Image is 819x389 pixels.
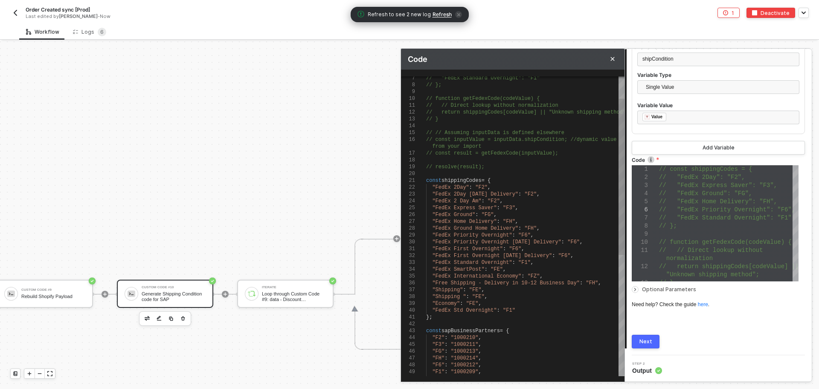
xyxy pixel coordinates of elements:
[659,214,792,221] span: // "FedEx Standard Overnight": "F1"
[357,11,364,18] span: icon-exclamation
[580,239,583,245] span: ,
[401,150,415,157] div: 17
[632,301,805,308] div: Need help? Check the guide .
[503,307,515,313] span: "F1"
[717,8,740,18] button: 1
[426,109,580,115] span: // return shippingCodes[codeValue] || "Unknown s
[401,369,415,375] div: 49
[426,164,485,170] span: // resolve(result);
[659,206,795,213] span: // "FedEx Priority Overnight": "F6",
[426,82,441,88] span: // };
[497,219,500,225] span: :
[515,205,518,211] span: ,
[401,328,415,334] div: 43
[632,222,648,230] div: 8
[518,191,521,197] span: :
[432,232,512,238] span: "FedEx Priority Overnight"
[637,71,799,79] label: Variable Type
[632,362,662,366] span: Step 2
[752,10,757,15] img: deactivate
[426,314,432,320] span: };
[500,198,503,204] span: ,
[451,342,479,348] span: "1000211"
[27,371,32,376] span: icon-play
[632,156,805,164] label: Code
[642,286,696,292] span: Optional Parameters
[59,13,98,19] span: [PERSON_NAME]
[432,362,444,368] span: "F6"
[401,95,415,102] div: 10
[432,212,475,218] span: "FedEx Ground"
[426,96,540,102] span: // function getFedexCode(codeValue) {
[401,334,415,341] div: 44
[659,279,674,286] span: // }
[401,307,415,314] div: 40
[432,369,444,375] span: "F1"
[444,335,447,341] span: :
[528,273,540,279] span: "FZ"
[503,205,515,211] span: "F3"
[455,11,462,18] span: icon-close
[432,239,561,245] span: "FedEx Priority Overnight [DATE] Delivery"
[401,129,415,136] div: 15
[632,246,648,254] div: 11
[497,205,500,211] span: :
[648,156,654,163] img: icon-info
[488,198,500,204] span: "F2"
[761,9,790,17] div: Deactivate
[426,137,577,143] span: // const inputValue = inputData.shipCondition; //
[100,29,104,35] span: 6
[503,219,515,225] span: "FH"
[432,225,518,231] span: "FedEx Ground Home Delivery"
[444,342,447,348] span: :
[632,198,648,206] div: 5
[401,375,415,382] div: 50
[401,102,415,109] div: 11
[632,190,648,198] div: 4
[478,348,481,354] span: ,
[482,198,485,204] span: :
[401,184,415,191] div: 22
[401,191,415,198] div: 23
[463,287,466,293] span: :
[632,279,648,287] div: 13
[639,338,652,345] div: Next
[401,341,415,348] div: 45
[401,266,415,273] div: 34
[524,225,537,231] span: "FH"
[426,102,558,108] span: // // Direct lookup without normalization
[488,178,491,184] span: {
[432,335,444,341] span: "F2"
[444,348,447,354] span: :
[472,294,485,300] span: "FE"
[632,238,648,246] div: 10
[401,287,415,293] div: 37
[401,246,415,252] div: 31
[478,376,481,382] span: ,
[401,170,415,177] div: 20
[441,328,500,334] span: sapBusinessPartners
[659,182,777,189] span: // "FedEx Express Saver": "F3",
[432,348,444,354] span: "FG"
[401,232,415,239] div: 29
[401,123,415,129] div: 14
[503,246,506,252] span: :
[478,301,481,307] span: ,
[432,266,484,272] span: "FedEx SmartPost"
[432,198,481,204] span: "FedEx 2 Day Am"
[451,355,479,361] span: "1000214"
[401,116,415,123] div: 13
[659,263,799,270] span: // return shippingCodes[codeValue] ||
[632,141,805,155] button: Add Variable
[368,11,431,19] span: Refresh to see 2 new log
[637,102,799,109] label: Variable Value
[408,55,427,64] span: Code
[482,178,485,184] span: =
[432,273,521,279] span: "FedEx International Economy"
[426,130,564,136] span: // // Assuming inputData is defined elsewhere
[478,335,481,341] span: ,
[651,113,662,121] div: Value
[482,212,494,218] span: "FG"
[552,253,555,259] span: :
[10,8,20,18] button: back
